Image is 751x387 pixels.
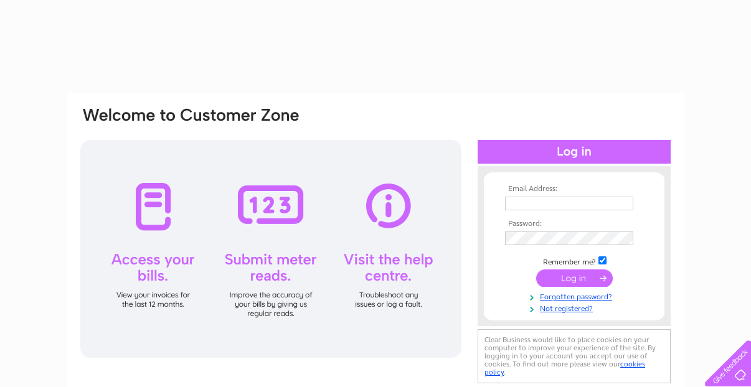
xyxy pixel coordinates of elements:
[505,290,646,302] a: Forgotten password?
[484,360,645,376] a: cookies policy
[505,302,646,314] a: Not registered?
[536,269,613,287] input: Submit
[478,329,671,383] div: Clear Business would like to place cookies on your computer to improve your experience of the sit...
[502,220,646,228] th: Password:
[502,185,646,193] th: Email Address:
[502,254,646,267] td: Remember me?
